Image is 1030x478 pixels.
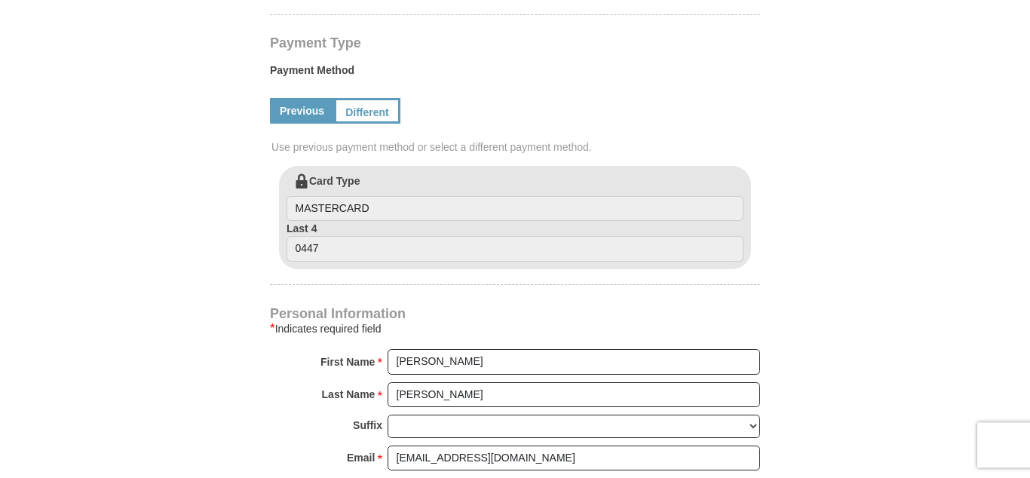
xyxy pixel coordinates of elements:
h4: Payment Type [270,37,760,49]
label: Card Type [287,173,743,222]
h4: Personal Information [270,308,760,320]
strong: First Name [320,351,375,372]
label: Last 4 [287,221,743,262]
strong: Email [347,447,375,468]
div: Indicates required field [270,320,760,338]
a: Different [334,98,400,124]
strong: Suffix [353,415,382,436]
span: Use previous payment method or select a different payment method. [271,139,762,155]
a: Previous [270,98,334,124]
input: Last 4 [287,236,743,262]
input: Card Type [287,196,743,222]
label: Payment Method [270,63,760,85]
strong: Last Name [322,384,376,405]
